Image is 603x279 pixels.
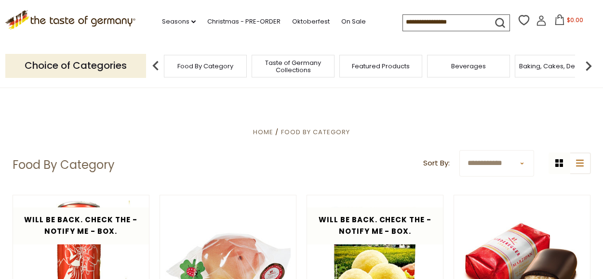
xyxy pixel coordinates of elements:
[567,16,583,24] span: $0.00
[352,63,410,70] a: Featured Products
[255,59,332,74] a: Taste of Germany Collections
[177,63,233,70] a: Food By Category
[207,16,281,27] a: Christmas - PRE-ORDER
[341,16,366,27] a: On Sale
[549,14,590,29] button: $0.00
[162,16,196,27] a: Seasons
[519,63,594,70] a: Baking, Cakes, Desserts
[579,56,598,76] img: next arrow
[5,54,146,77] p: Choice of Categories
[13,158,115,172] h1: Food By Category
[253,127,273,137] a: Home
[146,56,165,76] img: previous arrow
[423,157,450,169] label: Sort By:
[292,16,330,27] a: Oktoberfest
[281,127,350,137] a: Food By Category
[451,63,486,70] a: Beverages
